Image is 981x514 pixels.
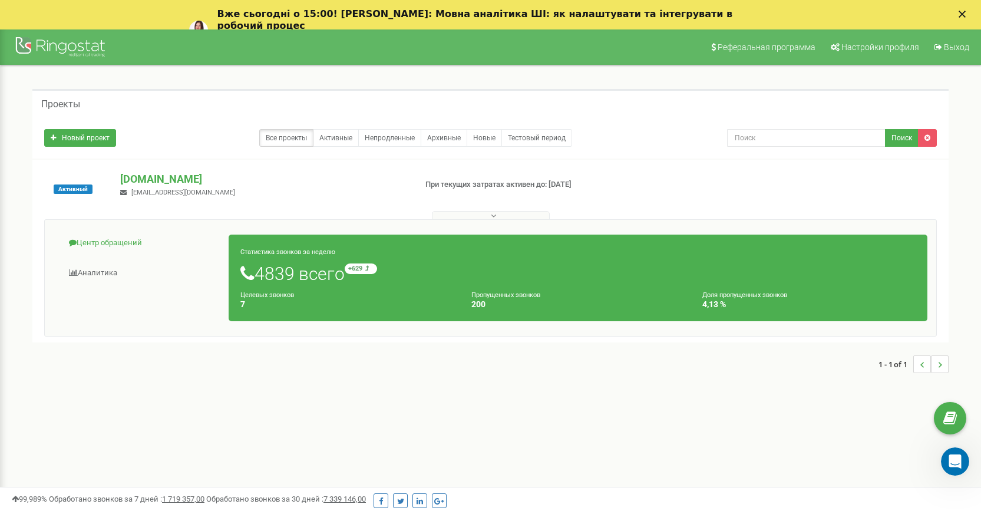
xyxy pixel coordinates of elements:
a: Настройки профиля [823,29,925,65]
small: +629 [345,263,377,274]
span: Активный [54,184,93,194]
span: Настройки профиля [841,42,919,52]
small: Статистика звонков за неделю [240,248,335,256]
u: 1 719 357,00 [162,495,204,503]
a: Архивные [421,129,467,147]
p: [DOMAIN_NAME] [120,172,406,187]
h1: 4839 всего [240,263,916,284]
p: При текущих затратах активен до: [DATE] [425,179,635,190]
span: Реферальная программа [718,42,815,52]
span: [EMAIL_ADDRESS][DOMAIN_NAME] [131,189,235,196]
h4: 200 [471,300,685,309]
a: Активные [313,129,359,147]
a: Реферальная программа [703,29,821,65]
small: Целевых звонков [240,291,294,299]
h4: 4,13 % [702,300,916,309]
a: Аналитика [54,259,229,288]
a: Новый проект [44,129,116,147]
span: 99,989% [12,495,47,503]
input: Поиск [727,129,886,147]
small: Доля пропущенных звонков [702,291,787,299]
small: Пропущенных звонков [471,291,540,299]
button: Поиск [885,129,919,147]
a: Все проекты [259,129,313,147]
u: 7 339 146,00 [323,495,366,503]
a: Непродленные [358,129,421,147]
a: Выход [927,29,975,65]
h5: Проекты [41,99,80,110]
nav: ... [878,344,949,385]
h4: 7 [240,300,454,309]
span: Обработано звонков за 7 дней : [49,495,204,503]
b: Вже сьогодні о 15:00! [PERSON_NAME]: Мовна аналітика ШІ: як налаштувати та інтегрувати в робочий ... [217,8,733,31]
span: Выход [944,42,969,52]
img: Profile image for Yuliia [189,21,208,39]
span: Обработано звонков за 30 дней : [206,495,366,503]
div: Закрыть [959,11,970,18]
a: Тестовый период [501,129,572,147]
span: 1 - 1 of 1 [878,355,913,373]
iframe: Intercom live chat [941,447,969,476]
a: Новые [467,129,502,147]
a: Центр обращений [54,229,229,258]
